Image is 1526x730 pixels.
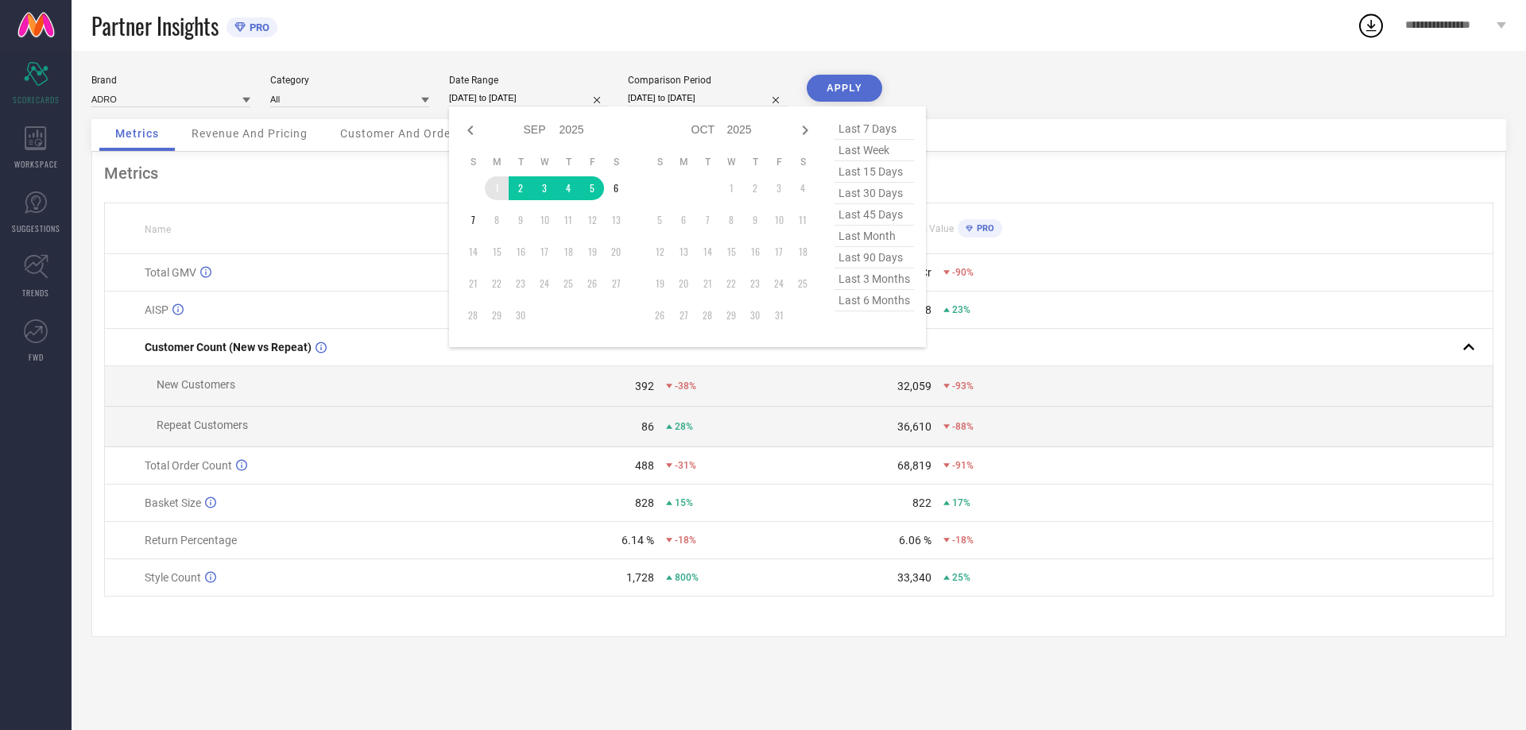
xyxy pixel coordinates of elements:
span: last 45 days [835,204,914,226]
div: Brand [91,75,250,86]
th: Thursday [556,156,580,168]
td: Mon Oct 27 2025 [672,303,695,327]
th: Friday [767,156,791,168]
th: Monday [485,156,509,168]
td: Sun Sep 14 2025 [461,240,485,264]
span: -88% [952,421,974,432]
td: Wed Sep 03 2025 [533,176,556,200]
td: Fri Oct 24 2025 [767,272,791,295]
span: last 15 days [835,161,914,183]
span: Revenue And Pricing [192,127,308,140]
td: Thu Sep 11 2025 [556,208,580,232]
td: Sat Sep 20 2025 [604,240,628,264]
td: Sat Oct 11 2025 [791,208,815,232]
div: 6.14 % [622,534,654,547]
span: Basket Size [145,496,201,509]
span: 25% [952,572,970,583]
td: Tue Sep 02 2025 [509,176,533,200]
span: 800% [675,572,699,583]
td: Wed Sep 17 2025 [533,240,556,264]
td: Sat Oct 25 2025 [791,272,815,295]
td: Mon Oct 20 2025 [672,272,695,295]
span: last 3 months [835,268,914,290]
td: Thu Oct 30 2025 [743,303,767,327]
td: Thu Oct 09 2025 [743,208,767,232]
td: Tue Oct 07 2025 [695,208,719,232]
th: Wednesday [533,156,556,168]
td: Wed Sep 24 2025 [533,272,556,295]
span: last 90 days [835,247,914,268]
span: Return Percentage [145,534,237,547]
span: 28% [675,421,693,432]
td: Tue Sep 16 2025 [509,240,533,264]
th: Thursday [743,156,767,168]
div: Previous month [461,121,480,140]
div: 392 [635,380,654,392]
div: 36,610 [897,420,931,433]
span: 23% [952,304,970,315]
th: Wednesday [719,156,743,168]
div: 1,728 [626,571,654,584]
div: 32,059 [897,380,931,392]
td: Sat Sep 13 2025 [604,208,628,232]
span: PRO [246,21,269,33]
td: Thu Sep 18 2025 [556,240,580,264]
td: Mon Oct 06 2025 [672,208,695,232]
span: Name [145,224,171,235]
span: last week [835,140,914,161]
td: Fri Oct 17 2025 [767,240,791,264]
button: APPLY [807,75,882,102]
td: Tue Sep 09 2025 [509,208,533,232]
td: Fri Oct 31 2025 [767,303,791,327]
td: Sun Sep 28 2025 [461,303,485,327]
div: Open download list [1357,11,1385,40]
span: PRO [973,223,994,234]
span: AISP [145,303,168,316]
td: Mon Oct 13 2025 [672,240,695,264]
span: -90% [952,267,974,278]
td: Wed Oct 08 2025 [719,208,743,232]
td: Sat Oct 18 2025 [791,240,815,264]
input: Select comparison period [628,90,787,106]
div: Category [270,75,429,86]
span: -91% [952,460,974,471]
th: Sunday [461,156,485,168]
span: -93% [952,380,974,392]
div: 828 [635,496,654,509]
span: SCORECARDS [13,94,60,106]
td: Fri Sep 05 2025 [580,176,604,200]
td: Tue Oct 21 2025 [695,272,719,295]
td: Thu Sep 25 2025 [556,272,580,295]
span: last 30 days [835,183,914,204]
td: Tue Oct 14 2025 [695,240,719,264]
div: 822 [912,496,931,509]
td: Mon Sep 22 2025 [485,272,509,295]
span: -18% [952,535,974,546]
div: 33,340 [897,571,931,584]
td: Sun Sep 21 2025 [461,272,485,295]
span: Total GMV [145,266,196,279]
th: Sunday [648,156,672,168]
td: Sun Oct 12 2025 [648,240,672,264]
td: Thu Sep 04 2025 [556,176,580,200]
td: Sun Oct 19 2025 [648,272,672,295]
span: Metrics [115,127,159,140]
div: Date Range [449,75,608,86]
td: Sun Oct 05 2025 [648,208,672,232]
span: -38% [675,380,696,392]
span: 17% [952,497,970,508]
div: 488 [635,459,654,472]
th: Monday [672,156,695,168]
td: Wed Oct 15 2025 [719,240,743,264]
span: -31% [675,460,696,471]
span: WORKSPACE [14,158,58,170]
span: Total Order Count [145,459,232,472]
div: Metrics [104,164,1493,183]
span: FWD [29,351,44,363]
td: Mon Sep 29 2025 [485,303,509,327]
td: Fri Oct 03 2025 [767,176,791,200]
span: -18% [675,535,696,546]
td: Sun Sep 07 2025 [461,208,485,232]
div: Comparison Period [628,75,787,86]
td: Tue Oct 28 2025 [695,303,719,327]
